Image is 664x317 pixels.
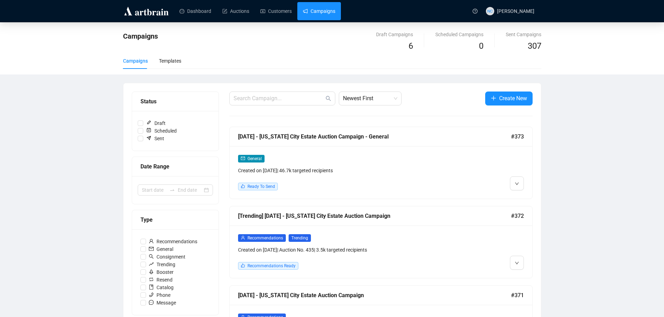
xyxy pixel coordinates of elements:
input: Start date [142,186,167,194]
span: Recommendations [247,236,283,240]
span: Trending [146,261,178,268]
span: 6 [409,41,413,51]
span: mail [241,156,245,160]
input: End date [178,186,203,194]
span: swap-right [169,187,175,193]
span: NC [487,8,493,14]
div: Type [140,215,210,224]
a: Auctions [222,2,249,20]
div: [DATE] - [US_STATE] City Estate Auction Campaign [238,291,511,300]
a: Customers [260,2,292,20]
span: retweet [149,277,154,282]
span: user [241,236,245,240]
span: [PERSON_NAME] [497,8,534,14]
span: Draft [143,119,168,127]
span: 0 [479,41,483,51]
span: search [149,254,154,259]
span: General [146,245,176,253]
span: #373 [511,132,524,141]
div: [DATE] - [US_STATE] City Estate Auction Campaign - General [238,132,511,141]
span: Create New [499,94,527,103]
span: Scheduled [143,127,180,135]
span: phone [149,292,154,297]
span: 307 [528,41,541,51]
span: rise [149,262,154,267]
span: Trending [289,234,311,242]
span: like [241,263,245,268]
span: Consignment [146,253,188,261]
div: Created on [DATE] | Auction No. 435 | 3.5k targeted recipients [238,246,451,254]
img: logo [123,6,170,17]
a: Campaigns [303,2,335,20]
span: Phone [146,291,173,299]
span: Campaigns [123,32,158,40]
span: General [247,156,262,161]
span: Recommendations [146,238,200,245]
a: [Trending] [DATE] - [US_STATE] City Estate Auction Campaign#372userRecommendationsTrendingCreated... [229,206,533,278]
span: down [515,182,519,186]
span: Booster [146,268,176,276]
a: [DATE] - [US_STATE] City Estate Auction Campaign - General#373mailGeneralCreated on [DATE]| 46.7k... [229,127,533,199]
span: question-circle [473,9,478,14]
div: Sent Campaigns [506,31,541,38]
iframe: Intercom live chat [640,293,657,310]
div: Scheduled Campaigns [435,31,483,38]
span: search [326,96,331,101]
span: user [149,239,154,244]
span: Resend [146,276,175,284]
div: Templates [159,57,181,65]
span: like [241,184,245,188]
span: Message [146,299,179,307]
span: Newest First [343,92,397,105]
button: Create New [485,92,533,105]
span: Sent [143,135,167,142]
span: #371 [511,291,524,300]
span: message [149,300,154,305]
div: [Trending] [DATE] - [US_STATE] City Estate Auction Campaign [238,212,511,220]
div: Campaigns [123,57,148,65]
span: down [515,261,519,265]
span: mail [149,246,154,251]
span: Catalog [146,284,176,291]
div: Status [140,97,210,106]
div: Draft Campaigns [376,31,413,38]
div: Date Range [140,162,210,171]
span: Recommendations Ready [247,263,296,268]
span: Ready To Send [247,184,275,189]
input: Search Campaign... [234,94,324,103]
span: to [169,187,175,193]
span: book [149,285,154,290]
a: Dashboard [180,2,211,20]
div: Created on [DATE] | 46.7k targeted recipients [238,167,451,174]
span: rocket [149,269,154,274]
span: #372 [511,212,524,220]
span: plus [491,95,496,101]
